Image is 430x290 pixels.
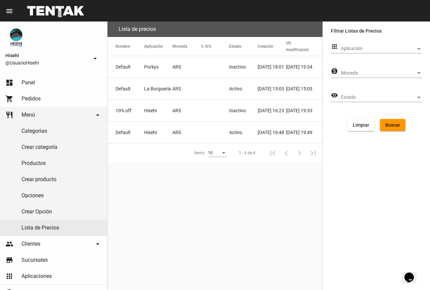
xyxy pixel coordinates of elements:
mat-cell: [DATE] 19:33 [286,100,322,121]
mat-icon: restaurant [5,111,13,119]
mat-cell: Hisehi [144,100,173,121]
mat-icon: visibility [331,91,338,99]
mat-cell: Default [107,122,144,143]
button: Limpiar [347,119,375,131]
mat-header-cell: Aplicación [144,37,173,56]
mat-cell: Default [107,78,144,99]
mat-cell: Inactivo [229,100,258,121]
mat-icon: dashboard [5,79,13,87]
mat-cell: ARS [172,78,201,99]
mat-cell: Activo [229,122,258,143]
img: b10aa081-330c-4927-a74e-08896fa80e0a.jpg [5,27,27,48]
mat-cell: [DATE] 19:49 [286,122,322,143]
mat-cell: ARS [172,122,201,143]
mat-cell: ARS [172,56,201,78]
span: Aplicación [341,46,416,51]
mat-header-cell: Creación [258,37,286,56]
mat-cell: Activo [229,78,258,99]
span: Menú [21,112,35,118]
mat-cell: Hisehi [144,122,173,143]
mat-icon: store [5,256,13,264]
label: Filtrar Listas de Precios [331,27,422,35]
iframe: chat widget [402,263,423,283]
mat-cell: La Burguería [144,78,173,99]
h3: Lista de precios [119,25,156,34]
span: Hisehi [5,51,88,59]
mat-icon: menu [5,7,13,15]
mat-cell: [DATE] 15:03 [258,78,286,99]
mat-cell: ARS [172,100,201,121]
span: @UsuarioHisehi [5,59,88,66]
span: 10 [208,151,213,155]
button: Primera [266,146,279,160]
mat-header-cell: Estado [229,37,258,56]
mat-header-cell: % IVA [201,37,229,56]
span: Pedidos [21,95,41,102]
mat-icon: arrow_drop_down [94,111,102,119]
button: Anterior [279,146,293,160]
mat-cell: Porkys [144,56,173,78]
span: Clientes [21,241,40,247]
mat-icon: shopping_cart [5,95,13,103]
span: Aplicaciones [21,273,52,280]
mat-select: Estado [341,95,422,100]
mat-select: Moneda [341,71,422,76]
mat-cell: 10% off [107,100,144,121]
span: Moneda [341,71,416,76]
mat-icon: apps [5,272,13,280]
mat-icon: arrow_drop_down [94,240,102,248]
mat-header-cell: Moneda [172,37,201,56]
mat-cell: Inactivo [229,56,258,78]
div: Items: [194,150,205,156]
mat-header-cell: Ult. modificación [286,37,322,56]
flou-section-header: Lista de precios [107,22,322,37]
mat-select: Aplicación [341,46,422,51]
mat-cell: [DATE] 15:03 [286,78,322,99]
mat-cell: [DATE] 19:34 [286,56,322,78]
mat-header-cell: Nombre [107,37,144,56]
span: Buscar [385,122,400,128]
button: Siguiente [293,146,306,160]
mat-cell: [DATE] 16:23 [258,100,286,121]
div: 1 - 4 de 4 [239,150,255,156]
mat-cell: [DATE] 16:48 [258,122,286,143]
mat-cell: [DATE] 18:01 [258,56,286,78]
span: Estado [341,95,416,100]
span: Limpiar [353,122,369,128]
mat-cell: Default [107,56,144,78]
button: Buscar [380,119,405,131]
span: Sucursales [21,257,48,263]
mat-icon: apps [331,43,338,51]
mat-icon: arrow_drop_down [91,54,99,63]
mat-select: Items: [208,151,227,156]
mat-icon: people [5,240,13,248]
mat-icon: monetization_on [331,67,338,75]
button: Última [306,146,320,160]
span: Panel [21,79,35,86]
